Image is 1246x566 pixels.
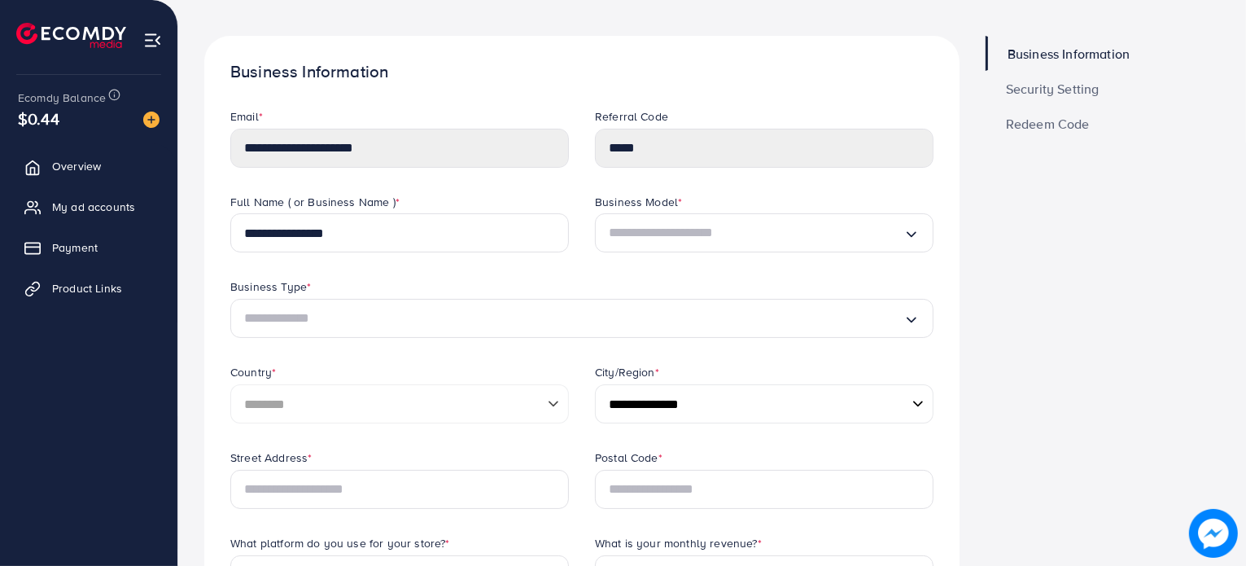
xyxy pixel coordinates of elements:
[1006,82,1100,95] span: Security Setting
[1189,509,1238,558] img: image
[1006,117,1090,130] span: Redeem Code
[595,213,933,252] div: Search for option
[18,107,59,130] span: $0.44
[143,112,160,128] img: image
[12,191,165,223] a: My ad accounts
[12,150,165,182] a: Overview
[230,194,400,210] label: Full Name ( or Business Name )
[52,239,98,256] span: Payment
[18,90,106,106] span: Ecomdy Balance
[12,231,165,264] a: Payment
[230,279,311,295] label: Business Type
[595,535,762,551] label: What is your monthly revenue?
[52,158,101,174] span: Overview
[230,535,450,551] label: What platform do you use for your store?
[595,364,659,380] label: City/Region
[244,305,903,331] input: Search for option
[230,299,933,338] div: Search for option
[595,194,682,210] label: Business Model
[52,280,122,296] span: Product Links
[230,450,312,466] label: Street Address
[230,108,263,125] label: Email
[595,108,668,125] label: Referral Code
[595,450,662,466] label: Postal Code
[230,62,933,82] h1: Business Information
[52,199,135,215] span: My ad accounts
[609,220,903,246] input: Search for option
[1008,47,1130,60] span: Business Information
[16,23,126,48] img: logo
[143,31,162,50] img: menu
[230,364,276,380] label: Country
[12,272,165,305] a: Product Links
